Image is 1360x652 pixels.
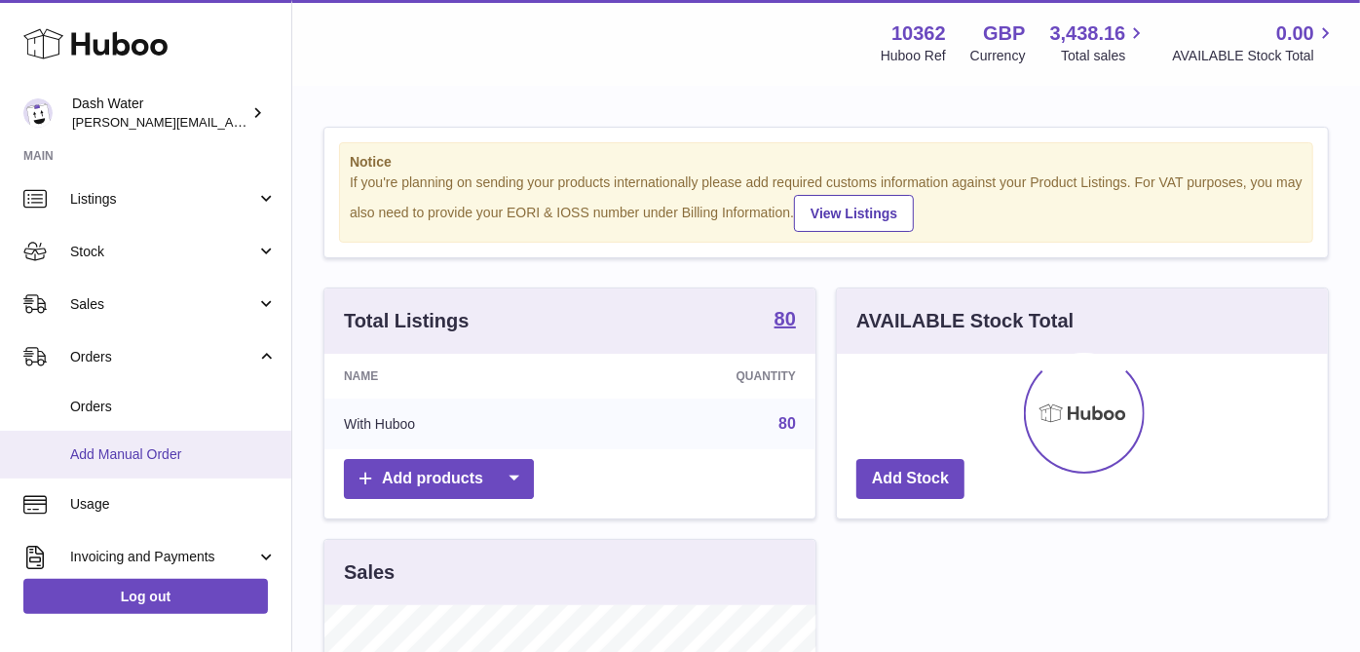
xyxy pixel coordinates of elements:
div: If you're planning on sending your products internationally please add required customs informati... [350,173,1303,232]
span: Usage [70,495,277,514]
span: 0.00 [1276,20,1314,47]
div: Dash Water [72,95,247,132]
span: 3,438.16 [1050,20,1126,47]
a: View Listings [794,195,914,232]
span: Stock [70,243,256,261]
span: [PERSON_NAME][EMAIL_ADDRESS][DOMAIN_NAME] [72,114,391,130]
h3: Sales [344,559,395,586]
div: Currency [970,47,1026,65]
a: 80 [774,309,796,332]
strong: 10362 [891,20,946,47]
span: Invoicing and Payments [70,548,256,566]
strong: Notice [350,153,1303,172]
span: Orders [70,348,256,366]
a: Add Stock [856,459,964,499]
h3: Total Listings [344,308,470,334]
a: 3,438.16 Total sales [1050,20,1149,65]
span: Sales [70,295,256,314]
td: With Huboo [324,399,584,449]
img: james@dash-water.com [23,98,53,128]
th: Name [324,354,584,399]
span: Total sales [1061,47,1148,65]
span: Listings [70,190,256,209]
a: 0.00 AVAILABLE Stock Total [1172,20,1337,65]
span: Orders [70,398,277,416]
a: Log out [23,579,268,614]
strong: 80 [774,309,796,328]
a: 80 [778,415,796,432]
span: Add Manual Order [70,445,277,464]
span: AVAILABLE Stock Total [1172,47,1337,65]
strong: GBP [983,20,1025,47]
a: Add products [344,459,534,499]
th: Quantity [584,354,815,399]
div: Huboo Ref [881,47,946,65]
h3: AVAILABLE Stock Total [856,308,1074,334]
